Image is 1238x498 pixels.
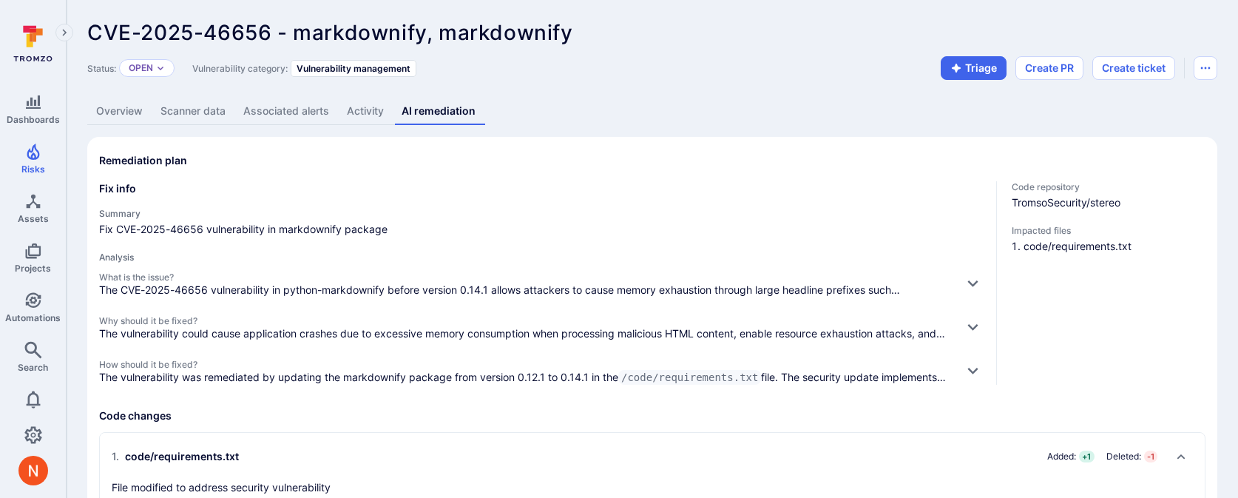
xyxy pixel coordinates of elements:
[55,24,73,41] button: Expand navigation menu
[18,456,48,485] img: ACg8ocIprwjrgDQnDsNSk9Ghn5p5-B8DpAKWoJ5Gi9syOE4K59tr4Q=s96-c
[99,326,952,341] p: The vulnerability could cause application crashes due to excessive memory consumption when proces...
[1079,451,1094,462] span: + 1
[1015,56,1083,80] button: Create PR
[291,60,416,77] div: Vulnerability management
[18,456,48,485] div: Neeren Patki
[87,63,116,74] span: Status:
[1144,451,1157,462] span: - 1
[338,98,393,125] a: Activity
[156,64,165,73] button: Expand dropdown
[99,359,952,370] span: How should it be fixed?
[192,63,288,74] span: Vulnerability category:
[112,449,119,464] span: 1 .
[1012,225,1205,236] span: Impacted files
[152,98,234,125] a: Scanner data
[59,27,70,39] i: Expand navigation menu
[1024,239,1205,254] li: code/requirements.txt
[99,408,1205,423] h3: Code changes
[112,480,331,495] p: File modified to address security vulnerability
[1092,56,1175,80] button: Create ticket
[18,362,48,373] span: Search
[87,20,573,45] span: CVE-2025-46656 - markdownify, markdownify
[99,222,984,237] span: Fix CVE-2025-46656 vulnerability in markdownify package
[99,208,984,219] h4: Summary
[99,272,952,283] span: What is the issue?
[1012,195,1205,210] span: TromsoSecurity/stereo
[99,153,187,168] h2: Remediation plan
[234,98,338,125] a: Associated alerts
[99,315,952,326] span: Why should it be fixed?
[99,181,984,196] h3: Fix info
[5,312,61,323] span: Automations
[7,114,60,125] span: Dashboards
[99,370,952,385] p: The vulnerability was remediated by updating the markdownify package from version 0.12.1 to 0.14....
[21,164,45,175] span: Risks
[393,98,484,125] a: AI remediation
[618,370,761,385] code: /code/requirements.txt
[87,98,152,125] a: Overview
[1012,181,1205,192] span: Code repository
[15,263,51,274] span: Projects
[18,213,49,224] span: Assets
[1194,56,1217,80] button: Options menu
[112,449,239,464] div: code/requirements.txt
[99,283,952,297] p: The CVE-2025-46656 vulnerability in python-markdownify before version 0.14.1 allows attackers to ...
[129,62,153,74] button: Open
[87,98,1217,125] div: Vulnerability tabs
[1106,451,1141,462] span: Deleted:
[99,252,984,263] h4: Analysis
[1047,451,1076,462] span: Added:
[941,56,1007,80] button: Triage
